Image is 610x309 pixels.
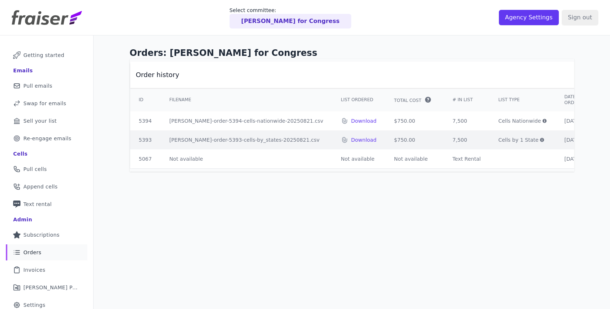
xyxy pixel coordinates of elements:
td: $750.00 [385,111,444,130]
p: Select committee: [230,7,351,14]
span: Pull cells [23,165,47,173]
a: Sell your list [6,113,87,129]
img: Fraiser Logo [12,10,82,25]
a: Text rental [6,196,87,212]
span: Settings [23,301,45,309]
th: Date Ordered [556,88,595,111]
div: Emails [13,67,33,74]
a: Select committee: [PERSON_NAME] for Congress [230,7,351,28]
a: Orders [6,244,87,260]
span: Subscriptions [23,231,60,239]
a: Getting started [6,47,87,63]
td: 5067 [130,149,161,168]
span: Invoices [23,266,45,274]
a: Re-engage emails [6,130,87,146]
span: Orders [23,249,41,256]
td: 7,500 [444,130,489,149]
span: Cells by 1 State [498,136,538,144]
a: Swap for emails [6,95,87,111]
th: # In List [444,88,489,111]
span: Cells Nationwide [498,117,541,125]
span: [PERSON_NAME] Performance [23,284,79,291]
a: Invoices [6,262,87,278]
input: Sign out [562,10,598,25]
input: Agency Settings [499,10,559,25]
th: List Type [489,88,556,111]
h1: Orders: [PERSON_NAME] for Congress [130,47,574,59]
a: Subscriptions [6,227,87,243]
div: Admin [13,216,32,223]
span: Swap for emails [23,100,66,107]
td: $750.00 [385,130,444,149]
a: [PERSON_NAME] Performance [6,279,87,295]
span: Getting started [23,52,64,59]
span: Re-engage emails [23,135,71,142]
td: 7,500 [444,111,489,130]
td: 5393 [130,130,161,149]
span: Sell your list [23,117,57,125]
td: 5394 [130,111,161,130]
a: Pull cells [6,161,87,177]
span: Text rental [23,201,52,208]
td: [DATE] [556,130,595,149]
td: [PERSON_NAME]-order-5394-cells-nationwide-20250821.csv [160,111,332,130]
th: Filename [160,88,332,111]
td: Not available [160,149,332,168]
th: ID [130,88,161,111]
th: List Ordered [332,88,386,111]
div: Cells [13,150,27,157]
a: Download [351,117,377,125]
td: [DATE] [556,149,595,168]
td: [DATE] [556,111,595,130]
a: Append cells [6,179,87,195]
p: Not available [341,155,377,163]
td: Text Rental [444,149,489,168]
span: Total Cost [394,98,421,103]
span: Pull emails [23,82,52,89]
a: Pull emails [6,78,87,94]
td: Not available [385,149,444,168]
span: Append cells [23,183,58,190]
td: [PERSON_NAME]-order-5393-cells-by_states-20250821.csv [160,130,332,149]
p: [PERSON_NAME] for Congress [241,17,340,26]
a: Download [351,136,377,144]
